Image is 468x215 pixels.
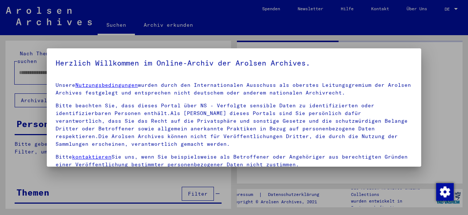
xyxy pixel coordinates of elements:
[56,153,412,168] p: Bitte Sie uns, wenn Sie beispielsweise als Betroffener oder Angehöriger aus berechtigten Gründen ...
[56,57,412,69] h5: Herzlich Willkommen im Online-Archiv der Arolsen Archives.
[56,81,412,97] p: Unsere wurden durch den Internationalen Ausschuss als oberstes Leitungsgremium der Arolsen Archiv...
[75,82,138,88] a: Nutzungsbedingungen
[436,183,454,201] img: Zustimmung ändern
[56,102,412,148] p: Bitte beachten Sie, dass dieses Portal über NS - Verfolgte sensible Daten zu identifizierten oder...
[72,153,112,160] a: kontaktieren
